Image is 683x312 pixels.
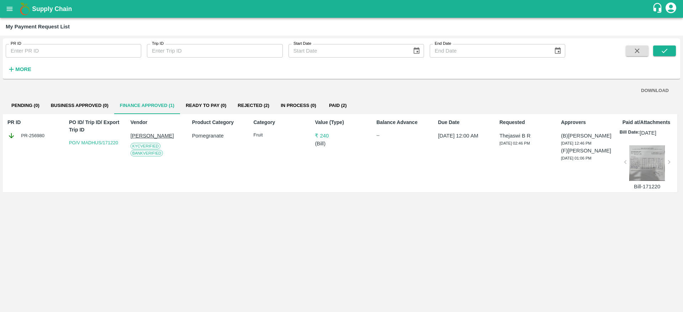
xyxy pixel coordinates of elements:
[438,132,491,140] p: [DATE] 12:00 AM
[192,132,245,140] p: Pomegranate
[69,119,122,134] p: PO ID/ Trip ID/ Export Trip ID
[315,140,368,147] p: ( Bill )
[152,41,164,47] label: Trip ID
[18,2,32,16] img: logo
[180,97,232,114] button: Ready To Pay (0)
[11,41,21,47] label: PR ID
[7,132,60,140] div: PR-256980
[15,66,31,72] strong: More
[638,85,672,97] button: DOWNLOAD
[6,44,141,58] input: Enter PR ID
[561,141,592,145] span: [DATE] 12:46 PM
[32,4,652,14] a: Supply Chain
[499,141,530,145] span: [DATE] 02:46 PM
[7,119,60,126] p: PR ID
[288,44,407,58] input: Start Date
[131,143,160,149] span: KYC Verified
[1,1,18,17] button: open drawer
[192,119,245,126] p: Product Category
[551,44,565,58] button: Choose date
[315,119,368,126] p: Value (Type)
[254,119,307,126] p: Category
[561,147,614,155] p: (F) [PERSON_NAME]
[652,2,665,15] div: customer-support
[131,119,184,126] p: Vendor
[561,132,614,140] p: (B) [PERSON_NAME]
[628,183,666,190] p: Bill-171220
[131,132,184,140] p: [PERSON_NAME]
[32,5,72,12] b: Supply Chain
[275,97,322,114] button: In Process (0)
[6,22,70,31] div: My Payment Request List
[499,132,552,140] p: Thejaswi B R
[640,129,656,137] p: [DATE]
[6,63,33,75] button: More
[322,97,354,114] button: Paid (2)
[6,97,45,114] button: Pending (0)
[293,41,311,47] label: Start Date
[435,41,451,47] label: End Date
[147,44,282,58] input: Enter Trip ID
[438,119,491,126] p: Due Date
[561,156,592,160] span: [DATE] 01:06 PM
[131,150,163,156] span: Bank Verified
[499,119,552,126] p: Requested
[623,119,676,126] p: Paid at/Attachments
[232,97,275,114] button: Rejected (2)
[410,44,423,58] button: Choose date
[620,129,640,137] p: Bill Date:
[69,140,118,145] a: PO/V MADHUS/171220
[430,44,548,58] input: End Date
[315,132,368,140] p: ₹ 240
[114,97,180,114] button: Finance Approved (1)
[45,97,114,114] button: Business Approved (0)
[254,132,307,139] p: Fruit
[561,119,614,126] p: Approvers
[376,132,429,139] div: --
[376,119,429,126] p: Balance Advance
[665,1,677,16] div: account of current user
